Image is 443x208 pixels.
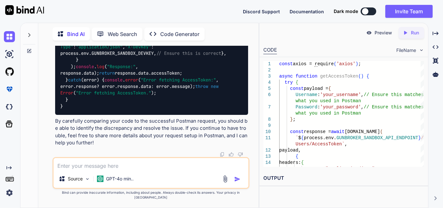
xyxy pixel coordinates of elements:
span: : [323,166,325,171]
p: GPT-4o min.. [106,176,134,182]
span: catch [68,77,81,83]
span: "X-DevKey" [125,44,151,50]
span: { [295,80,298,85]
p: Source [68,176,83,182]
span: ` [295,135,298,141]
div: 14 [263,160,271,166]
img: Bind AI [5,5,44,15]
span: , [375,166,377,171]
img: darkCloudIdeIcon [4,101,15,112]
span: ( [380,129,383,134]
div: 5 [263,86,271,92]
img: ai-studio [4,49,15,60]
h2: OUTPUT [259,171,428,186]
div: 8 [263,116,271,123]
span: console [76,64,94,69]
p: Run [411,30,419,36]
span: , [361,92,364,97]
span: const [290,86,304,91]
span: const [279,61,293,67]
span: FileName [396,47,416,54]
div: 6 [263,92,271,98]
img: GPT-4o mini [97,176,103,182]
span: { [366,74,369,79]
span: what you used in Postman [295,98,361,104]
span: accessToken [151,70,180,76]
span: 'axios' [336,61,355,67]
span: Users/AccessToken` [295,141,344,147]
span: "Content-Type" [60,37,195,50]
span: console [104,77,123,83]
span: : [317,104,320,110]
span: Username [295,92,317,97]
span: , [361,104,364,110]
div: 3 [263,73,271,80]
span: data [141,83,151,89]
span: env [81,50,89,56]
p: By carefully comparing your code to the successful Postman request, you should be able to identif... [55,117,248,147]
div: 13 [263,153,271,160]
span: axios = require [293,61,334,67]
img: settings [4,187,15,198]
span: Documentation [290,9,324,14]
img: dislike [238,152,243,157]
span: error [125,77,138,83]
span: const [290,129,304,134]
div: 15 [263,166,271,172]
span: what you used in Postman [295,111,361,116]
span: } [418,135,421,141]
div: 2 [263,67,271,73]
span: ; [358,61,361,67]
span: throw [195,83,208,89]
img: chat [4,31,15,42]
button: Discord Support [243,8,280,15]
div: 10 [263,129,271,135]
div: 9 [263,123,271,129]
span: ( [334,61,336,67]
button: Documentation [290,8,324,15]
span: data [84,70,94,76]
button: Invite Team [385,5,433,18]
div: 12 [263,147,271,153]
span: ) [361,74,364,79]
span: response = [304,129,331,134]
div: 11 [263,135,271,141]
p: Preview [375,30,392,36]
span: GUNBROKER_SANDBOX_API_ENDPOINT [336,135,418,141]
span: { [301,160,304,165]
img: githubLight [4,66,15,77]
img: premium [4,84,15,95]
span: [DOMAIN_NAME] [345,129,380,134]
span: // Ensure this is correct [156,50,221,56]
span: "Response:" [107,64,136,69]
span: Dark mode [334,8,358,15]
span: 'your_username' [320,92,361,97]
img: icon [234,176,241,182]
span: message [172,83,190,89]
span: Accept [306,166,323,171]
span: response [76,83,97,89]
span: data [138,70,149,76]
div: 4 [263,80,271,86]
span: payload = [304,86,329,91]
span: ) [355,61,358,67]
span: { [295,154,298,159]
img: Pick Models [85,176,90,182]
span: // Ensure this matches [364,104,424,110]
span: ( [358,74,361,79]
span: { [328,86,331,91]
span: } [290,117,293,122]
span: headers: [279,160,301,165]
span: { [301,135,304,141]
span: "application/json" [76,44,123,50]
span: await [331,129,345,134]
img: preview [366,30,372,36]
p: Code Generator [160,30,199,38]
p: Bind AI [67,30,85,38]
span: "Error fetching AccessToken:" [141,77,216,83]
span: Discord Support [243,9,280,14]
span: return [99,70,115,76]
p: Web Search [108,30,137,38]
div: 7 [263,104,271,110]
span: response [117,83,138,89]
